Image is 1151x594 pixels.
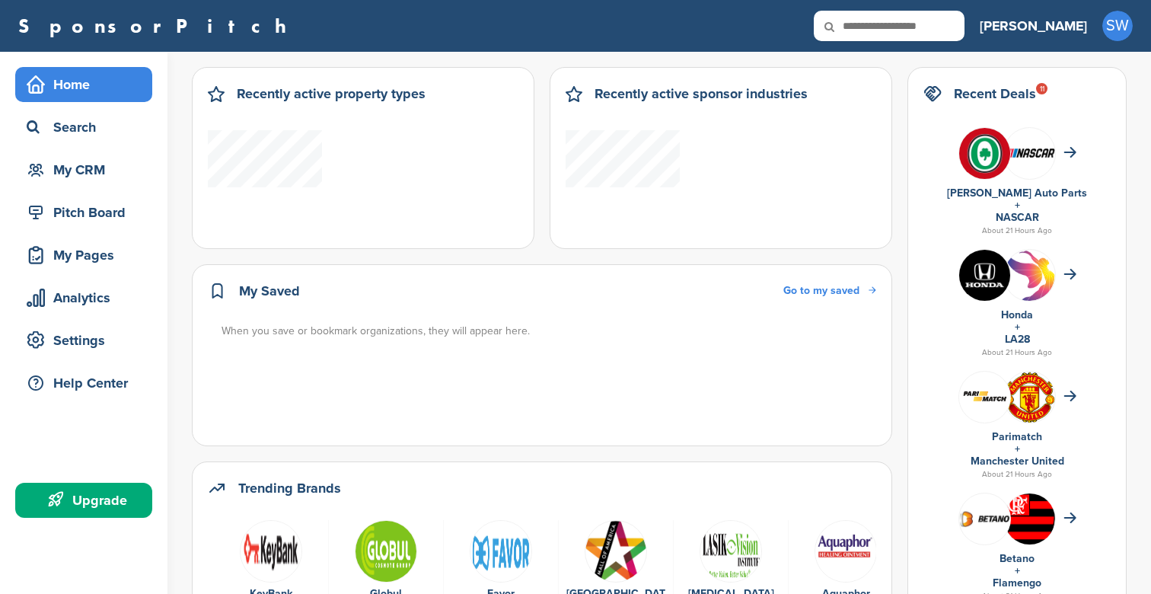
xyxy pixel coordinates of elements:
a: Open uri20141112 50798 12hdi06 [796,520,895,581]
a: Open uri20141112 50798 bwags6 [566,520,665,581]
div: Help Center [23,369,152,397]
div: Search [23,113,152,141]
a: Data [336,520,435,581]
a: NASCAR [996,211,1039,224]
img: Data?1415807839 [1004,493,1055,556]
h2: My Saved [239,280,300,302]
a: Parimatch [992,430,1042,443]
a: Go to my saved [783,283,876,299]
div: Settings [23,327,152,354]
a: + [1015,321,1020,334]
div: About 21 Hours Ago [923,346,1111,359]
h3: [PERSON_NAME] [980,15,1087,37]
a: Manchester United [971,455,1064,468]
div: Upgrade [23,487,152,514]
a: Home [15,67,152,102]
h2: Recently active property types [237,83,426,104]
img: Open uri20141112 64162 1lb1st5?1415809441 [1004,372,1055,423]
a: Settings [15,323,152,358]
a: [PERSON_NAME] [980,9,1087,43]
img: V7vhzcmg 400x400 [959,128,1010,179]
img: 7569886e 0a8b 4460 bc64 d028672dde70 [1004,148,1055,158]
a: Logo 1 [681,520,780,581]
h2: Recently active sponsor industries [595,83,808,104]
img: Data [355,520,417,583]
a: + [1015,564,1020,577]
a: Search [15,110,152,145]
a: Help Center [15,366,152,401]
div: When you save or bookmark organizations, they will appear here. [222,323,878,340]
img: Open uri20141112 50798 bwags6 [585,520,647,583]
a: Analytics [15,280,152,315]
a: Data [222,520,320,581]
div: About 21 Hours Ago [923,224,1111,238]
div: Analytics [23,284,152,311]
img: Open uri20141112 50798 12hdi06 [815,520,877,583]
a: Screen shot 2017 11 09 at 3.07.26 pm [451,520,550,581]
img: Logo 1 [700,520,762,583]
span: Go to my saved [783,284,859,297]
div: My CRM [23,156,152,184]
div: About 21 Hours Ago [923,468,1111,481]
span: SW [1102,11,1133,41]
a: My Pages [15,238,152,273]
a: [PERSON_NAME] Auto Parts [947,187,1087,200]
h2: Recent Deals [954,83,1036,104]
a: Pitch Board [15,195,152,230]
div: Home [23,71,152,98]
img: La 2028 olympics logo [1004,250,1055,340]
h2: Trending Brands [238,477,341,499]
div: My Pages [23,241,152,269]
a: Upgrade [15,483,152,518]
img: Betano [959,509,1010,528]
a: Betano [1000,552,1035,565]
div: 11 [1036,83,1047,94]
a: My CRM [15,152,152,187]
a: LA28 [1005,333,1030,346]
img: Screen shot 2018 07 10 at 12.33.29 pm [959,388,1010,406]
a: + [1015,442,1020,455]
img: Screen shot 2017 11 09 at 3.07.26 pm [470,520,532,583]
img: Kln5su0v 400x400 [959,250,1010,301]
a: SponsorPitch [18,16,296,36]
a: Flamengo [993,576,1041,589]
img: Data [240,520,302,583]
a: + [1015,199,1020,212]
div: Pitch Board [23,199,152,226]
a: Honda [1001,308,1033,321]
